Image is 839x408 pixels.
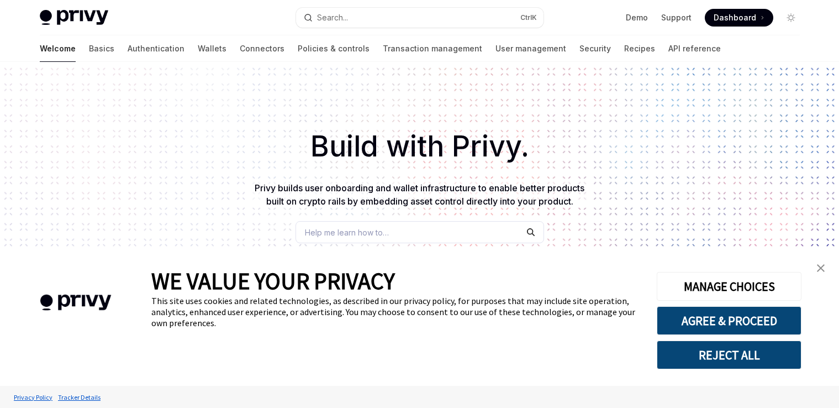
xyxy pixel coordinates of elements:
a: Support [661,12,692,23]
a: Welcome [40,35,76,62]
a: Demo [626,12,648,23]
img: close banner [817,264,825,272]
button: AGREE & PROCEED [657,306,801,335]
button: MANAGE CHOICES [657,272,801,301]
a: Policies & controls [298,35,370,62]
button: Toggle dark mode [782,9,800,27]
a: User management [495,35,566,62]
a: Security [579,35,611,62]
h1: Build with Privy. [18,125,821,168]
img: light logo [40,10,108,25]
span: WE VALUE YOUR PRIVACY [151,266,395,295]
a: Transaction management [383,35,482,62]
button: Search...CtrlK [296,8,543,28]
a: Wallets [198,35,226,62]
a: Basics [89,35,114,62]
img: company logo [17,279,135,327]
div: Search... [317,11,348,24]
a: close banner [810,257,832,279]
button: REJECT ALL [657,341,801,369]
a: Recipes [624,35,655,62]
span: Privy builds user onboarding and wallet infrastructure to enable better products built on crypto ... [255,182,584,207]
a: API reference [668,35,721,62]
a: Tracker Details [55,388,103,407]
a: Dashboard [705,9,773,27]
div: This site uses cookies and related technologies, as described in our privacy policy, for purposes... [151,295,640,328]
span: Dashboard [714,12,756,23]
a: Privacy Policy [11,388,55,407]
a: Authentication [128,35,184,62]
a: Connectors [240,35,284,62]
span: Ctrl K [520,13,537,22]
span: Help me learn how to… [305,227,389,238]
